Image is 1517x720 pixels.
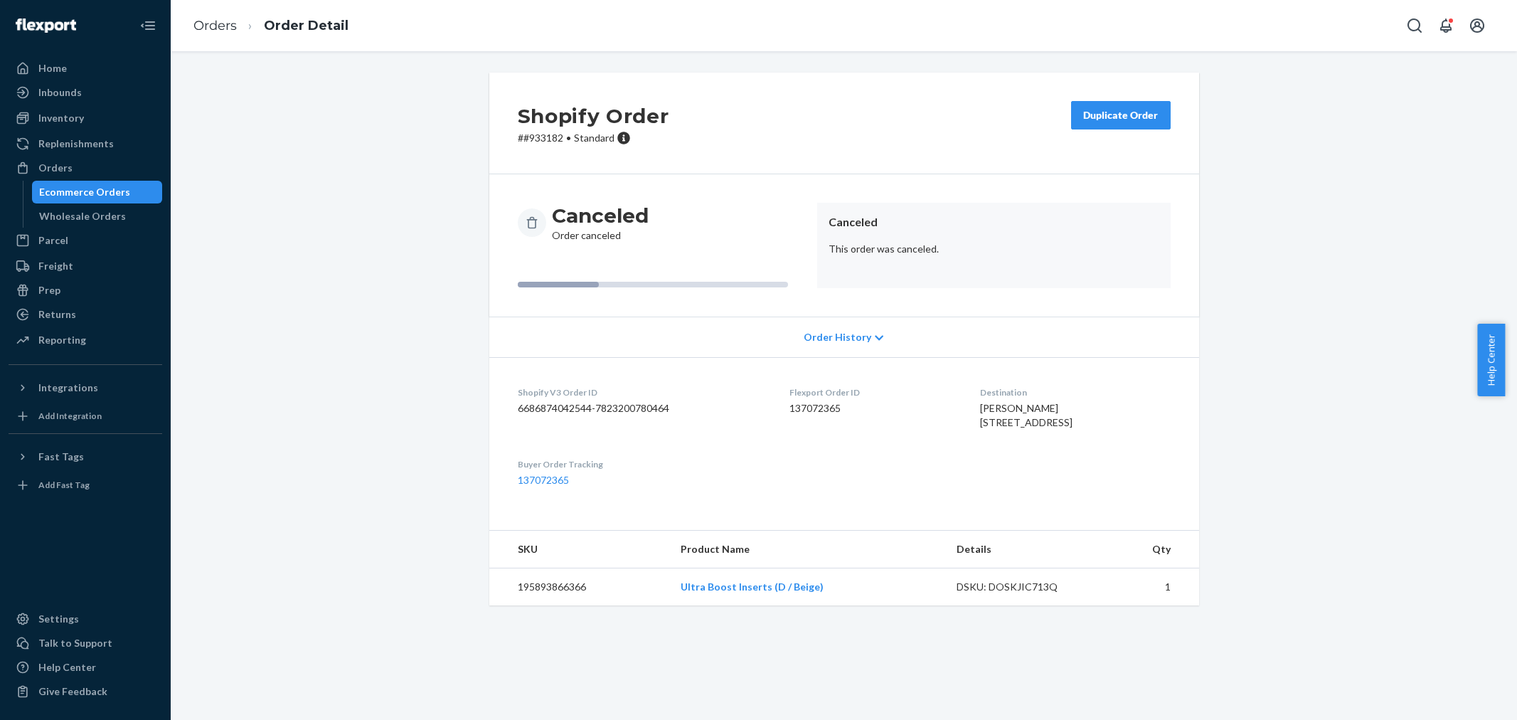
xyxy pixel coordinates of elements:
button: Open account menu [1463,11,1491,40]
a: Orders [193,18,237,33]
a: Orders [9,157,162,179]
a: Wholesale Orders [32,205,163,228]
dd: 6686874042544-7823200780464 [518,401,767,415]
a: 137072365 [518,474,569,486]
a: Freight [9,255,162,277]
p: # #933182 [518,131,669,145]
span: • [566,132,571,144]
button: Close Navigation [134,11,162,40]
button: Integrations [9,376,162,399]
h2: Shopify Order [518,101,669,131]
div: Add Integration [38,410,102,422]
button: Open notifications [1432,11,1460,40]
a: Order Detail [264,18,348,33]
td: 195893866366 [489,568,669,606]
ol: breadcrumbs [182,5,360,47]
th: Product Name [669,531,945,568]
a: Inbounds [9,81,162,104]
button: Open Search Box [1400,11,1429,40]
p: This order was canceled. [829,242,1159,256]
a: Add Integration [9,405,162,428]
div: Duplicate Order [1083,108,1159,122]
div: Inventory [38,111,84,125]
a: Inventory [9,107,162,129]
a: Reporting [9,329,162,351]
div: Returns [38,307,76,322]
header: Canceled [829,214,1159,231]
dt: Buyer Order Tracking [518,458,767,470]
div: Home [38,61,67,75]
th: Qty [1102,531,1199,568]
div: Reporting [38,333,86,347]
dt: Shopify V3 Order ID [518,386,767,398]
td: 1 [1102,568,1199,606]
span: Order History [804,330,871,344]
div: Talk to Support [38,636,112,650]
div: Settings [38,612,79,626]
div: Integrations [38,381,98,395]
div: Parcel [38,233,68,248]
span: Standard [574,132,614,144]
div: Freight [38,259,73,273]
dt: Destination [980,386,1170,398]
a: Talk to Support [9,632,162,655]
div: Help Center [38,660,96,674]
span: [PERSON_NAME] [STREET_ADDRESS] [980,402,1072,428]
a: Prep [9,279,162,302]
div: DSKU: DOSKJIC713Q [957,580,1090,594]
th: Details [945,531,1102,568]
div: Give Feedback [38,684,107,699]
div: Fast Tags [38,450,84,464]
div: Prep [38,283,60,297]
button: Give Feedback [9,680,162,703]
div: Orders [38,161,73,175]
dd: 137072365 [789,401,957,415]
button: Duplicate Order [1071,101,1171,129]
a: Replenishments [9,132,162,155]
div: Ecommerce Orders [39,185,130,199]
a: Parcel [9,229,162,252]
a: Help Center [9,656,162,679]
div: Replenishments [38,137,114,151]
button: Fast Tags [9,445,162,468]
a: Ultra Boost Inserts (D / Beige) [681,581,824,593]
img: Flexport logo [16,18,76,33]
a: Returns [9,303,162,326]
a: Settings [9,608,162,630]
a: Ecommerce Orders [32,181,163,203]
div: Wholesale Orders [39,209,126,223]
dt: Flexport Order ID [789,386,957,398]
div: Add Fast Tag [38,479,90,491]
a: Add Fast Tag [9,474,162,497]
div: Inbounds [38,85,82,100]
th: SKU [489,531,669,568]
button: Help Center [1477,324,1505,396]
h3: Canceled [552,203,649,228]
div: Order canceled [552,203,649,243]
a: Home [9,57,162,80]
